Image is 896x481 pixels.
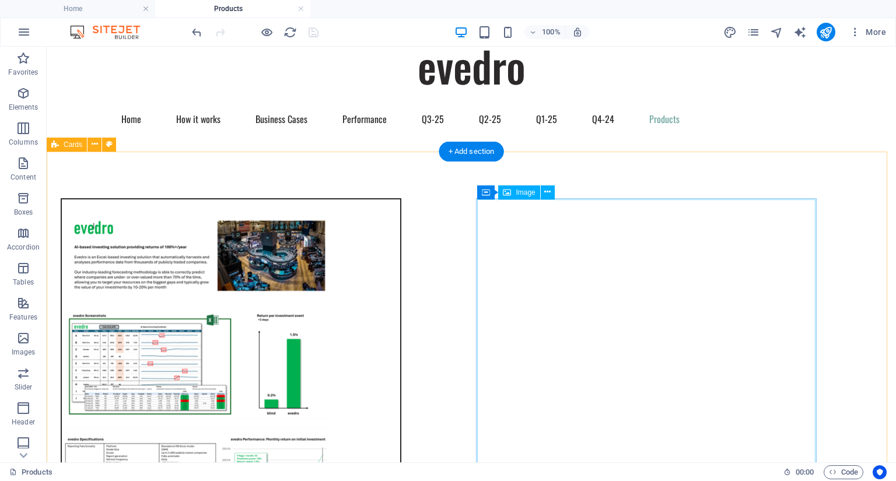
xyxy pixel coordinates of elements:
[9,465,52,479] a: Click to cancel selection. Double-click to open Pages
[747,25,761,39] button: pages
[64,141,82,148] span: Cards
[9,103,38,112] p: Elements
[849,26,886,38] span: More
[155,2,310,15] h4: Products
[829,465,858,479] span: Code
[572,27,583,37] i: On resize automatically adjust zoom level to fit chosen device.
[542,25,561,39] h6: 100%
[8,68,38,77] p: Favorites
[14,208,33,217] p: Boxes
[15,382,33,392] p: Slider
[439,142,504,161] div: + Add section
[817,23,835,41] button: publish
[723,25,737,39] button: design
[783,465,814,479] h6: Session time
[13,278,34,287] p: Tables
[190,26,204,39] i: Undo: Change image (Ctrl+Z)
[804,468,806,476] span: :
[819,26,832,39] i: Publish
[12,417,35,427] p: Header
[793,25,807,39] button: text_generator
[12,347,36,357] p: Images
[190,25,204,39] button: undo
[67,25,155,39] img: Editor Logo
[283,26,297,39] i: Reload page
[9,313,37,322] p: Features
[796,465,814,479] span: 00 00
[770,26,783,39] i: Navigator
[10,173,36,182] p: Content
[845,23,891,41] button: More
[516,189,535,196] span: Image
[770,25,784,39] button: navigator
[873,465,887,479] button: Usercentrics
[260,25,274,39] button: Click here to leave preview mode and continue editing
[9,138,38,147] p: Columns
[793,26,807,39] i: AI Writer
[283,25,297,39] button: reload
[524,25,566,39] button: 100%
[723,26,737,39] i: Design (Ctrl+Alt+Y)
[824,465,863,479] button: Code
[747,26,760,39] i: Pages (Ctrl+Alt+S)
[7,243,40,252] p: Accordion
